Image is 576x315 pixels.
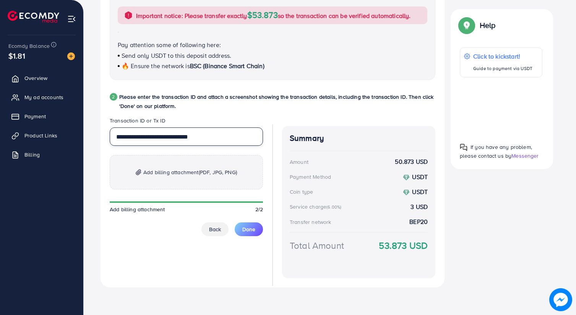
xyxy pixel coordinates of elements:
span: Add billing attachment [143,168,237,177]
strong: 53.873 USD [379,239,428,252]
img: coin [403,189,410,196]
span: Billing [24,151,40,158]
div: Coin type [290,188,313,196]
img: Popup guide [460,144,467,151]
span: My ad accounts [24,93,63,101]
img: logo [8,11,59,23]
p: Help [480,21,496,30]
span: Messenger [511,152,539,160]
p: Guide to payment via USDT [473,64,532,73]
a: Product Links [6,128,78,143]
strong: USDT [412,173,428,181]
span: Done [242,225,255,233]
span: Ecomdy Balance [8,42,50,50]
img: Popup guide [460,18,474,32]
span: Overview [24,74,47,82]
a: Billing [6,147,78,162]
strong: BEP20 [409,217,428,226]
img: image [67,52,75,60]
legend: Transaction ID or Tx ID [110,117,263,127]
div: 2 [110,93,117,101]
p: Please enter the transaction ID and attach a screenshot showing the transaction details, includin... [119,92,435,111]
img: coin [403,174,410,181]
span: BSC (Binance Smart Chain) [190,62,264,70]
img: menu [67,15,76,23]
p: Pay attention some of following here: [118,40,427,49]
a: Overview [6,70,78,86]
p: Send only USDT to this deposit address. [118,51,427,60]
span: 2/2 [255,206,263,213]
span: Back [209,225,221,233]
h4: Summary [290,134,428,143]
div: Amount [290,158,308,166]
strong: 50.873 USD [395,157,428,166]
div: Service charge [290,203,344,211]
small: (6.00%) [326,204,341,210]
img: image [549,288,572,311]
span: $1.81 [8,50,25,61]
span: $53.873 [247,9,278,21]
p: Click to kickstart! [473,52,532,61]
span: If you have any problem, please contact us by [460,143,532,160]
span: 🔥 Ensure the network is [122,62,190,70]
span: Payment [24,113,46,120]
div: Payment Method [290,173,331,181]
span: Add billing attachment [110,206,165,213]
div: Transfer network [290,218,331,226]
p: Important notice: Please transfer exactly so the transaction can be verified automatically. [136,10,411,20]
strong: USDT [412,188,428,196]
a: Payment [6,109,78,124]
button: Back [201,222,229,236]
strong: 3 USD [411,202,428,211]
div: Total Amount [290,239,344,252]
span: Product Links [24,132,57,139]
img: img [136,169,141,176]
img: alert [124,11,133,20]
span: (PDF, JPG, PNG) [199,168,237,176]
button: Done [235,222,263,236]
a: My ad accounts [6,90,78,105]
